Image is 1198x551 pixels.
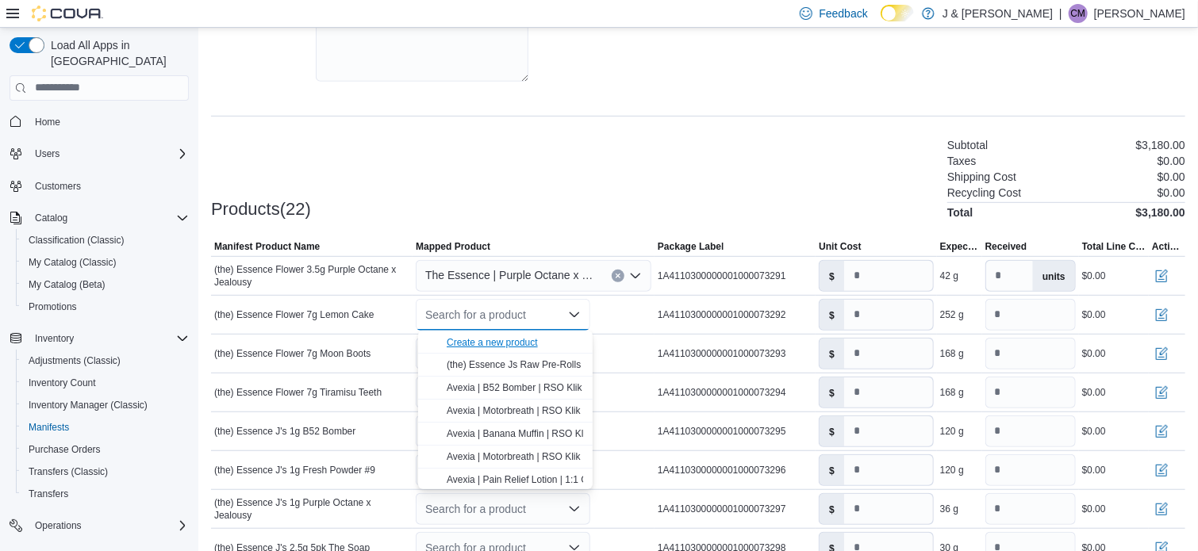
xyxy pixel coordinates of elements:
[940,503,958,515] div: 36 g
[214,425,355,438] span: (the) Essence J's 1g B52 Bomber
[29,256,117,269] span: My Catalog (Classic)
[629,270,642,282] button: Open list of options
[418,354,593,377] button: (the) Essence Js Raw Pre-Rolls 3.5g 7pk B52 Bomber
[35,519,82,532] span: Operations
[3,110,195,133] button: Home
[22,462,114,481] a: Transfers (Classic)
[214,240,320,253] span: Manifest Product Name
[947,139,988,151] h6: Subtotal
[658,503,786,515] span: 1A4110300000001000073297
[447,405,593,416] span: Avexia | Motorbreath | RSO Klik 1g
[1158,155,1185,167] p: $0.00
[22,351,127,370] a: Adjustments (Classic)
[940,308,964,321] div: 252 g
[1094,4,1185,23] p: [PERSON_NAME]
[29,354,121,367] span: Adjustments (Classic)
[16,274,195,296] button: My Catalog (Beta)
[29,300,77,313] span: Promotions
[940,464,964,476] div: 120 g
[820,494,844,524] label: $
[3,327,195,350] button: Inventory
[1071,4,1086,23] span: CM
[1082,308,1106,321] div: $0.00
[35,147,60,160] span: Users
[820,300,844,330] label: $
[29,177,87,196] a: Customers
[22,462,189,481] span: Transfers (Classic)
[447,382,595,393] span: Avexia | B52 Bomber | RSO Klik 1g
[568,503,581,515] button: Open list of options
[418,377,593,400] button: Avexia | B52 Bomber | RSO Klik 1g
[29,329,80,348] button: Inventory
[214,263,409,289] span: (the) Essence Flower 3.5g Purple Octane x Jealousy
[947,155,977,167] h6: Taxes
[1082,464,1106,476] div: $0.00
[658,270,786,282] span: 1A4110300000001000073291
[3,207,195,229] button: Catalog
[1136,139,1185,151] p: $3,180.00
[16,372,195,394] button: Inventory Count
[22,373,102,392] a: Inventory Count
[29,144,189,163] span: Users
[658,308,786,321] span: 1A4110300000001000073292
[22,418,75,437] a: Manifests
[29,278,106,291] span: My Catalog (Beta)
[819,240,861,253] span: Unit Cost
[418,446,593,469] button: Avexia | Motorbreath | RSO Klik 1g
[22,253,189,272] span: My Catalog (Classic)
[1158,170,1185,183] p: $0.00
[22,231,131,250] a: Classification (Classic)
[22,275,189,294] span: My Catalog (Beta)
[16,350,195,372] button: Adjustments (Classic)
[22,418,189,437] span: Manifests
[16,461,195,483] button: Transfers (Classic)
[16,438,195,461] button: Purchase Orders
[22,297,189,316] span: Promotions
[22,396,154,415] a: Inventory Manager (Classic)
[29,516,88,535] button: Operations
[22,351,189,370] span: Adjustments (Classic)
[658,464,786,476] span: 1A4110300000001000073296
[1033,261,1075,291] label: units
[418,331,593,354] button: Create a new product
[22,231,189,250] span: Classification (Classic)
[22,373,189,392] span: Inventory Count
[658,347,786,360] span: 1A4110300000001000073293
[568,308,581,321] button: Close list of options
[44,37,189,69] span: Load All Apps in [GEOGRAPHIC_DATA]
[416,240,490,253] span: Mapped Product
[447,336,538,349] button: Create a new product
[820,339,844,369] label: $
[22,484,75,503] a: Transfers
[881,5,914,21] input: Dark Mode
[22,297,83,316] a: Promotions
[612,270,624,282] button: Clear input
[29,399,148,411] span: Inventory Manager (Classic)
[658,386,786,399] span: 1A4110300000001000073294
[819,6,867,21] span: Feedback
[214,386,382,399] span: (the) Essence Flower 7g Tiramisu Teeth
[22,253,123,272] a: My Catalog (Classic)
[29,112,189,132] span: Home
[820,377,844,408] label: $
[29,209,74,228] button: Catalog
[1082,503,1106,515] div: $0.00
[16,483,195,505] button: Transfers
[211,200,311,219] h3: Products(22)
[16,229,195,251] button: Classification (Classic)
[214,347,371,360] span: (the) Essence Flower 7g Moon Boots
[658,240,724,253] span: Package Label
[35,332,74,345] span: Inventory
[943,4,1053,23] p: J & [PERSON_NAME]
[214,496,409,522] span: (the) Essence J's 1g Purple Octane x Jealousy
[3,143,195,165] button: Users
[1082,240,1146,253] span: Total Line Cost
[1152,240,1182,253] span: Actions
[820,455,844,485] label: $
[985,240,1027,253] span: Received
[29,329,189,348] span: Inventory
[32,6,103,21] img: Cova
[22,396,189,415] span: Inventory Manager (Classic)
